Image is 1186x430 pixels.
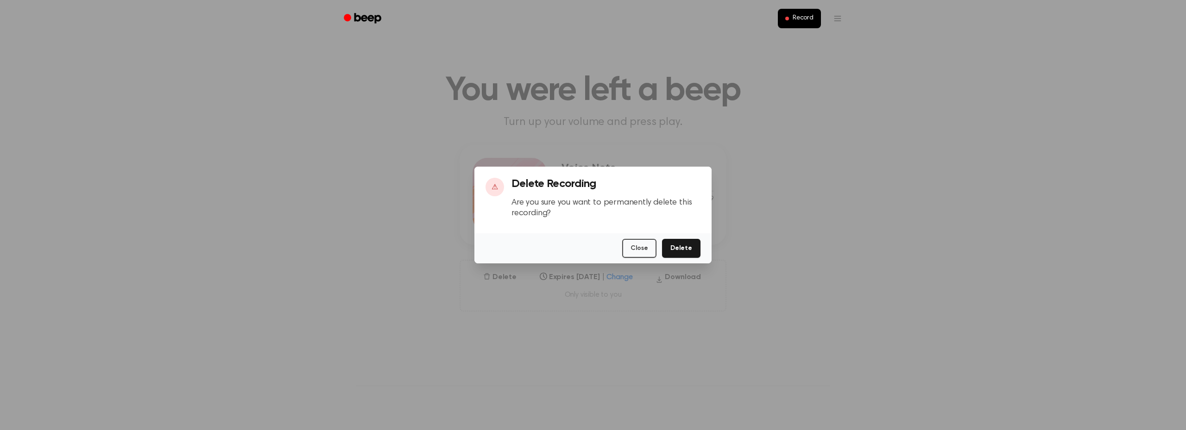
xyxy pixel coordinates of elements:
button: Delete [662,239,700,258]
button: Open menu [826,7,849,30]
button: Close [622,239,656,258]
p: Are you sure you want to permanently delete this recording? [511,198,700,218]
h3: Delete Recording [511,178,700,190]
a: Beep [337,10,390,28]
button: Record [778,9,821,28]
div: ⚠ [486,178,504,196]
span: Record [793,14,814,23]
